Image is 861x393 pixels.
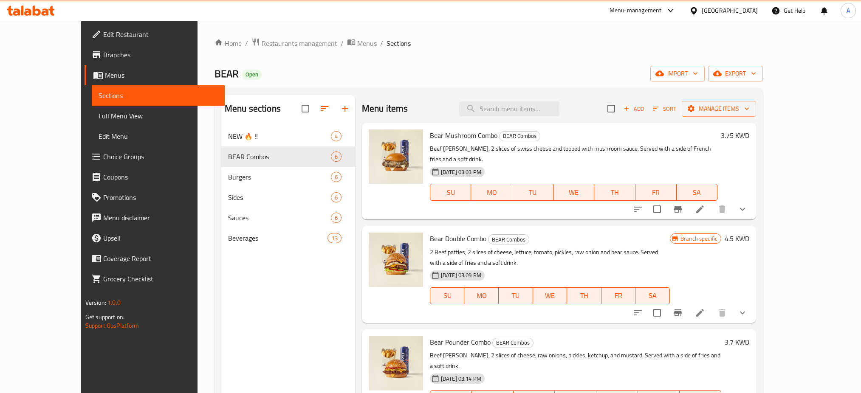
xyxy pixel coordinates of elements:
[712,199,732,219] button: delete
[228,172,331,182] div: Burgers
[103,253,218,264] span: Coverage Report
[499,131,540,141] div: BEAR Combos
[488,235,529,244] span: BEAR Combos
[85,269,225,289] a: Grocery Checklist
[221,123,355,252] nav: Menu sections
[500,131,540,141] span: BEAR Combos
[620,102,647,115] button: Add
[601,287,636,304] button: FR
[725,233,749,244] h6: 4.5 KWD
[430,247,670,268] p: 2 Beef patties, 2 slices of cheese, lettuce, tomato, pickles, raw onion and bear sauce. Served wi...
[628,199,648,219] button: sort-choices
[331,214,341,222] span: 6
[92,106,225,126] a: Full Menu View
[85,187,225,208] a: Promotions
[653,104,676,114] span: Sort
[85,228,225,248] a: Upsell
[474,186,509,199] span: MO
[331,132,341,140] span: 4
[387,38,411,48] span: Sections
[228,213,331,223] span: Sauces
[328,234,341,242] span: 13
[85,65,225,85] a: Menus
[228,233,328,243] span: Beverages
[369,233,423,287] img: Bear Double Combo
[221,126,355,146] div: NEW 🔥 !!4
[512,184,553,201] button: TU
[499,287,533,304] button: TU
[99,131,218,141] span: Edit Menu
[488,234,529,244] div: BEAR Combos
[262,38,337,48] span: Restaurants management
[682,101,756,117] button: Manage items
[628,303,648,323] button: sort-choices
[712,303,732,323] button: delete
[242,70,262,80] div: Open
[430,184,471,201] button: SU
[331,192,342,202] div: items
[242,71,262,78] span: Open
[85,208,225,228] a: Menu disclaimer
[438,168,485,176] span: [DATE] 03:03 PM
[331,152,342,162] div: items
[331,172,342,182] div: items
[107,297,121,308] span: 1.0.0
[380,38,383,48] li: /
[85,45,225,65] a: Branches
[567,287,601,304] button: TH
[553,184,595,201] button: WE
[85,320,139,331] a: Support.OpsPlatform
[438,271,485,279] span: [DATE] 03:09 PM
[228,152,331,162] span: BEAR Combos
[635,287,670,304] button: SA
[650,66,705,81] button: import
[221,208,355,228] div: Sauces6
[92,126,225,146] a: Edit Menu
[732,199,753,219] button: show more
[221,228,355,248] div: Beverages13
[228,131,331,141] span: NEW 🔥 !!
[434,289,461,302] span: SU
[331,131,342,141] div: items
[430,287,465,304] button: SU
[228,192,331,202] span: Sides
[347,38,377,49] a: Menus
[668,303,688,323] button: Branch-specific-item
[657,68,698,79] span: import
[639,289,666,302] span: SA
[598,186,632,199] span: TH
[221,167,355,187] div: Burgers6
[471,184,512,201] button: MO
[221,146,355,167] div: BEAR Combos6
[103,213,218,223] span: Menu disclaimer
[557,186,591,199] span: WE
[610,6,662,16] div: Menu-management
[103,233,218,243] span: Upsell
[635,184,677,201] button: FR
[314,98,335,119] span: Sort sections
[85,167,225,187] a: Coupons
[620,102,647,115] span: Add item
[677,235,721,243] span: Branch specific
[516,186,550,199] span: TU
[430,336,491,348] span: Bear Pounder Combo
[502,289,530,302] span: TU
[99,90,218,101] span: Sections
[85,312,124,323] span: Get support on:
[251,38,337,49] a: Restaurants management
[221,187,355,208] div: Sides6
[605,289,632,302] span: FR
[702,6,758,15] div: [GEOGRAPHIC_DATA]
[331,194,341,202] span: 6
[85,146,225,167] a: Choice Groups
[331,213,342,223] div: items
[327,233,341,243] div: items
[215,64,239,83] span: BEAR
[708,66,763,81] button: export
[103,29,218,39] span: Edit Restaurant
[245,38,248,48] li: /
[721,129,749,141] h6: 3.75 KWD
[677,184,718,201] button: SA
[369,336,423,390] img: Bear Pounder Combo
